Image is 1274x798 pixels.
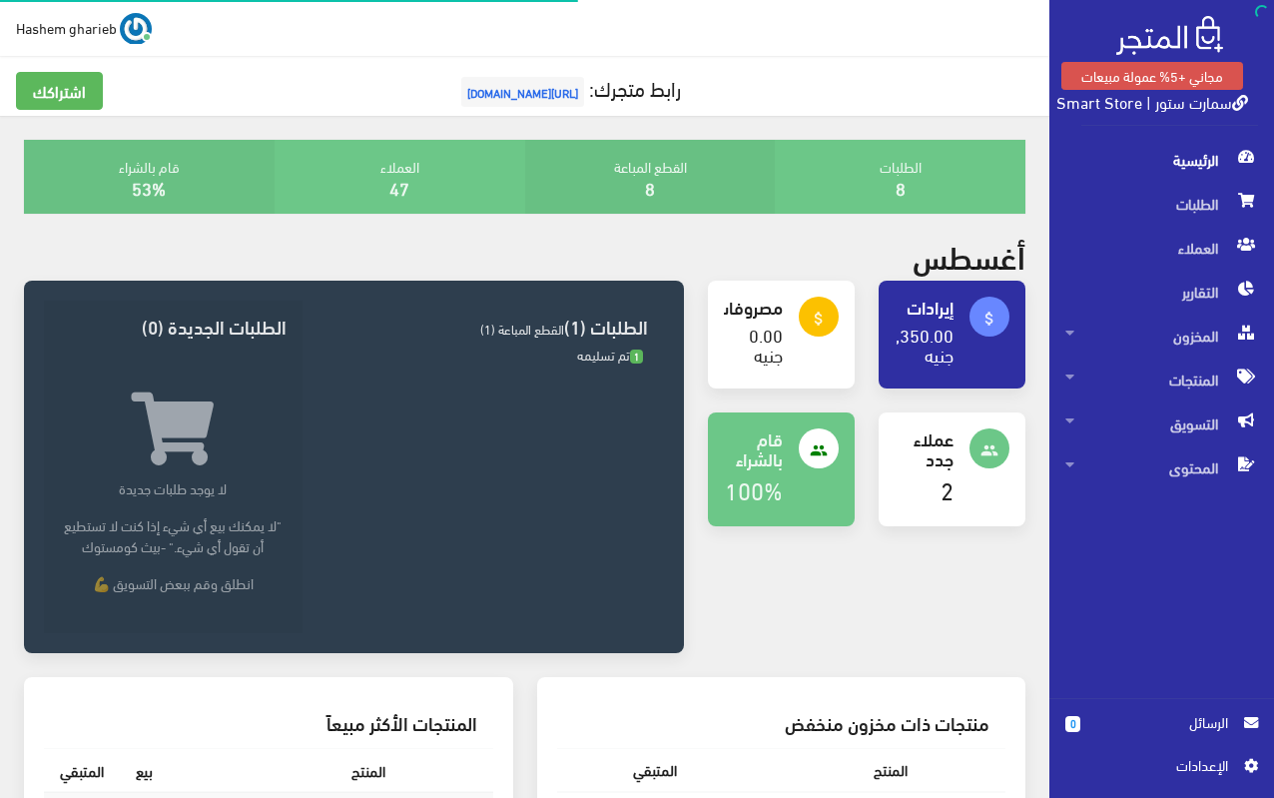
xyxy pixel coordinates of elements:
[810,310,828,328] i: attach_money
[941,467,954,510] a: 2
[1065,138,1258,182] span: الرئيسية
[120,749,169,793] th: بيع
[1049,270,1274,314] a: التقارير
[645,171,655,204] a: 8
[389,171,409,204] a: 47
[1065,358,1258,401] span: المنتجات
[573,713,990,732] h3: منتجات ذات مخزون منخفض
[1049,138,1274,182] a: الرئيسية
[557,749,753,792] th: المتبقي
[525,140,776,214] div: القطع المباعة
[980,310,998,328] i: attach_money
[461,77,584,107] span: [URL][DOMAIN_NAME]
[1049,358,1274,401] a: المنتجات
[980,441,998,459] i: people
[775,140,1025,214] div: الطلبات
[1049,445,1274,489] a: المحتوى
[1065,445,1258,489] span: المحتوى
[16,15,117,40] span: Hashem gharieb
[1061,62,1243,90] a: مجاني +5% عمولة مبيعات
[896,171,906,204] a: 8
[16,12,152,44] a: ... Hashem gharieb
[1116,16,1223,55] img: .
[132,171,166,204] a: 53%
[1049,182,1274,226] a: الطلبات
[1065,711,1258,754] a: 0 الرسائل
[1065,716,1080,732] span: 0
[120,13,152,45] img: ...
[1065,182,1258,226] span: الطلبات
[913,238,1025,273] h2: أغسطس
[724,297,783,317] h4: مصروفات
[753,749,924,792] th: المنتج
[60,477,287,498] p: لا يوجد طلبات جديدة
[24,140,275,214] div: قام بالشراء
[895,297,954,317] h4: إيرادات
[1065,270,1258,314] span: التقارير
[1056,87,1248,116] a: سمارت ستور | Smart Store
[1096,711,1228,733] span: الرسائل
[1049,314,1274,358] a: المخزون
[169,749,401,793] th: المنتج
[1081,754,1227,776] span: اﻹعدادات
[630,350,643,365] span: 1
[577,343,643,367] span: تم تسليمه
[318,317,648,336] h3: الطلبات (1)
[1049,226,1274,270] a: العملاء
[1065,754,1258,786] a: اﻹعدادات
[895,428,954,468] h4: عملاء جدد
[16,72,103,110] a: اشتراكك
[886,318,954,371] a: 1,350.00 جنيه
[60,317,287,336] h3: الطلبات الجديدة (0)
[724,428,783,468] h4: قام بالشراء
[275,140,525,214] div: العملاء
[1065,401,1258,445] span: التسويق
[60,713,477,732] h3: المنتجات الأكثر مبيعاً
[60,572,287,593] p: انطلق وقم ببعض التسويق 💪
[480,317,564,341] span: القطع المباعة (1)
[60,514,287,556] p: "لا يمكنك بيع أي شيء إذا كنت لا تستطيع أن تقول أي شيء." -بيث كومستوك
[725,467,783,510] a: 100%
[44,749,120,793] th: المتبقي
[1065,226,1258,270] span: العملاء
[749,318,783,371] a: 0.00 جنيه
[810,441,828,459] i: people
[456,69,681,106] a: رابط متجرك:[URL][DOMAIN_NAME]
[1065,314,1258,358] span: المخزون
